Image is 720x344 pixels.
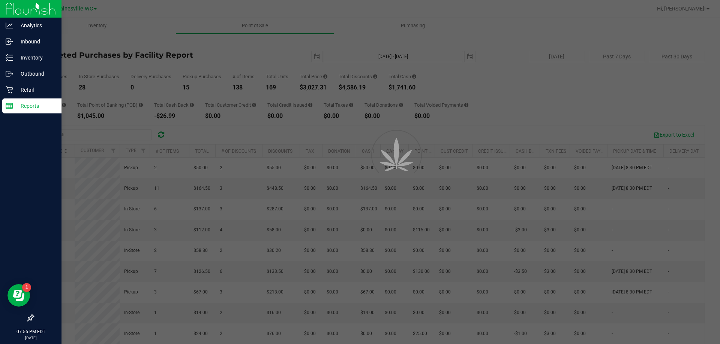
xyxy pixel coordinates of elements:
[6,102,13,110] inline-svg: Reports
[6,54,13,61] inline-svg: Inventory
[13,53,58,62] p: Inventory
[6,70,13,77] inline-svg: Outbound
[13,21,58,30] p: Analytics
[6,22,13,29] inline-svg: Analytics
[6,38,13,45] inline-svg: Inbound
[13,37,58,46] p: Inbound
[3,335,58,341] p: [DATE]
[13,69,58,78] p: Outbound
[7,284,30,307] iframe: Resource center
[3,328,58,335] p: 07:56 PM EDT
[13,101,58,110] p: Reports
[6,86,13,94] inline-svg: Retail
[22,283,31,292] iframe: Resource center unread badge
[13,85,58,94] p: Retail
